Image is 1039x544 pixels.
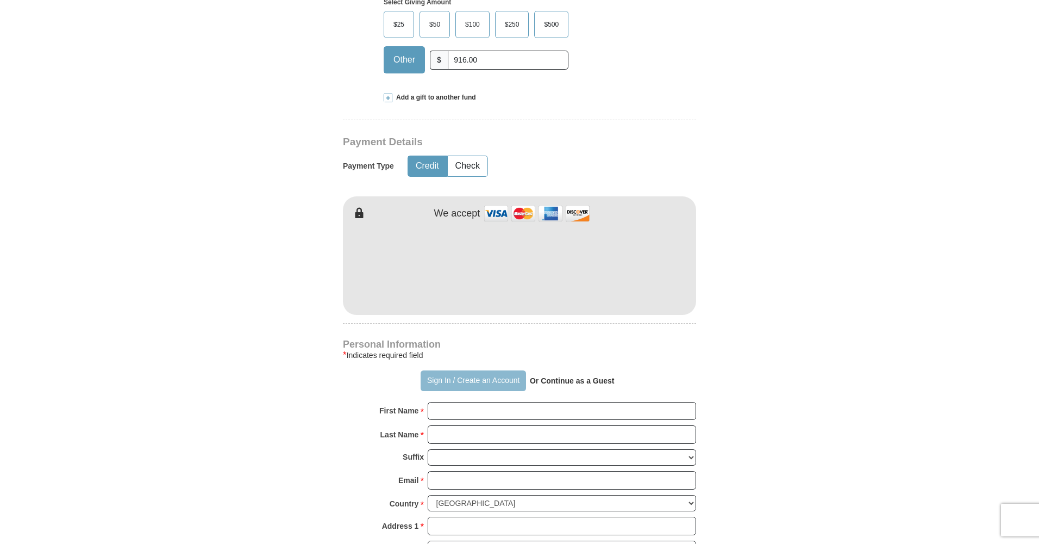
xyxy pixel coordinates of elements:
[499,16,525,33] span: $250
[390,496,419,511] strong: Country
[380,427,419,442] strong: Last Name
[343,162,394,171] h5: Payment Type
[379,403,418,418] strong: First Name
[343,349,696,362] div: Indicates required field
[424,16,446,33] span: $50
[403,449,424,465] strong: Suffix
[382,518,419,534] strong: Address 1
[448,156,487,176] button: Check
[430,51,448,70] span: $
[539,16,564,33] span: $500
[530,376,615,385] strong: Or Continue as a Guest
[421,370,525,391] button: Sign In / Create an Account
[388,52,421,68] span: Other
[434,208,480,220] h4: We accept
[343,340,696,349] h4: Personal Information
[448,51,568,70] input: Other Amount
[408,156,447,176] button: Credit
[460,16,485,33] span: $100
[398,473,418,488] strong: Email
[388,16,410,33] span: $25
[392,93,476,102] span: Add a gift to another fund
[483,202,591,225] img: credit cards accepted
[343,136,620,149] h3: Payment Details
